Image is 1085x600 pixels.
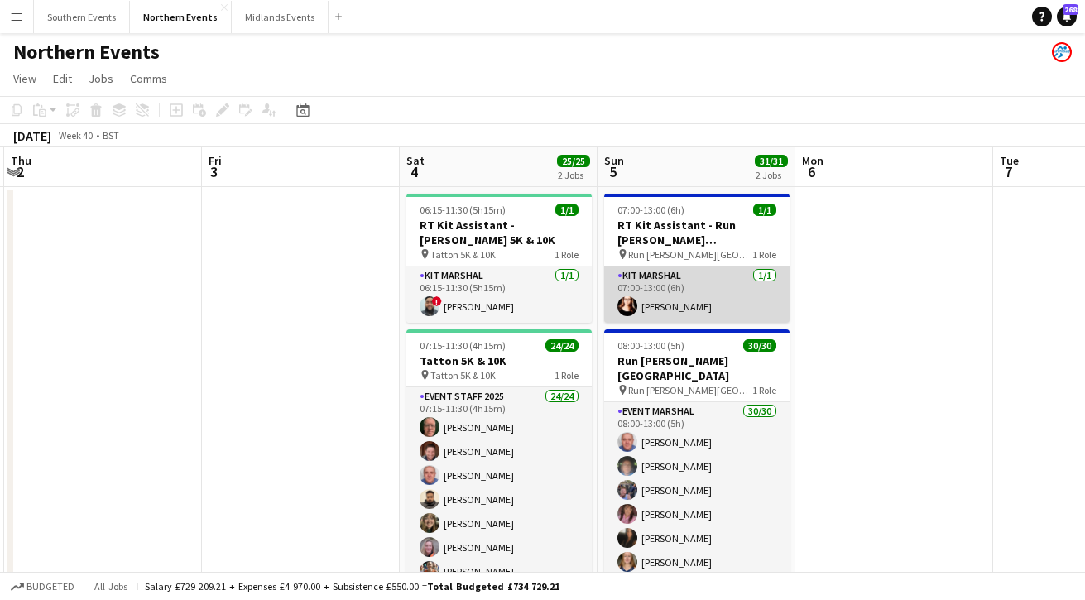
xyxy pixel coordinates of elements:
a: Edit [46,68,79,89]
div: Salary £729 209.21 + Expenses £4 970.00 + Subsistence £550.00 = [145,580,559,593]
button: Budgeted [8,578,77,596]
app-card-role: Kit Marshal1/107:00-13:00 (6h)[PERSON_NAME] [604,266,790,323]
span: Edit [53,71,72,86]
app-job-card: 07:00-13:00 (6h)1/1RT Kit Assistant - Run [PERSON_NAME][GEOGRAPHIC_DATA] Run [PERSON_NAME][GEOGRA... [604,194,790,323]
span: 1 Role [555,248,579,261]
span: Fri [209,153,222,168]
span: 7 [997,162,1019,181]
span: 07:15-11:30 (4h15m) [420,339,506,352]
app-job-card: 06:15-11:30 (5h15m)1/1RT Kit Assistant - [PERSON_NAME] 5K & 10K Tatton 5K & 10K1 RoleKit Marshal1... [406,194,592,323]
span: Thu [11,153,31,168]
div: BST [103,129,119,142]
h1: Northern Events [13,40,160,65]
span: All jobs [91,580,131,593]
h3: RT Kit Assistant - Run [PERSON_NAME][GEOGRAPHIC_DATA] [604,218,790,247]
span: 1/1 [555,204,579,216]
app-job-card: 07:15-11:30 (4h15m)24/24Tatton 5K & 10K Tatton 5K & 10K1 RoleEvent Staff 202524/2407:15-11:30 (4h... [406,329,592,574]
span: 07:00-13:00 (6h) [617,204,684,216]
div: 2 Jobs [558,169,589,181]
span: Week 40 [55,129,96,142]
span: 31/31 [755,155,788,167]
h3: Run [PERSON_NAME][GEOGRAPHIC_DATA] [604,353,790,383]
span: 08:00-13:00 (5h) [617,339,684,352]
app-card-role: Kit Marshal1/106:15-11:30 (5h15m)![PERSON_NAME] [406,266,592,323]
span: Tatton 5K & 10K [430,248,496,261]
a: 268 [1057,7,1077,26]
span: Mon [802,153,823,168]
a: View [7,68,43,89]
div: [DATE] [13,127,51,144]
span: Run [PERSON_NAME][GEOGRAPHIC_DATA] [628,384,752,396]
span: Tue [1000,153,1019,168]
button: Southern Events [34,1,130,33]
button: Northern Events [130,1,232,33]
span: Total Budgeted £734 729.21 [427,580,559,593]
span: 24/24 [545,339,579,352]
span: 30/30 [743,339,776,352]
button: Midlands Events [232,1,329,33]
span: Comms [130,71,167,86]
span: Budgeted [26,581,74,593]
div: 2 Jobs [756,169,787,181]
h3: Tatton 5K & 10K [406,353,592,368]
span: 3 [206,162,222,181]
span: 1 Role [555,369,579,382]
h3: RT Kit Assistant - [PERSON_NAME] 5K & 10K [406,218,592,247]
span: 1 Role [752,384,776,396]
a: Comms [123,68,174,89]
span: Sun [604,153,624,168]
span: 6 [799,162,823,181]
span: 1 Role [752,248,776,261]
app-job-card: 08:00-13:00 (5h)30/30Run [PERSON_NAME][GEOGRAPHIC_DATA] Run [PERSON_NAME][GEOGRAPHIC_DATA]1 RoleE... [604,329,790,574]
span: Jobs [89,71,113,86]
span: 2 [8,162,31,181]
span: Tatton 5K & 10K [430,369,496,382]
span: 06:15-11:30 (5h15m) [420,204,506,216]
span: Run [PERSON_NAME][GEOGRAPHIC_DATA] [628,248,752,261]
span: 4 [404,162,425,181]
span: 268 [1063,4,1078,15]
span: 25/25 [557,155,590,167]
span: View [13,71,36,86]
span: 5 [602,162,624,181]
span: 1/1 [753,204,776,216]
span: Sat [406,153,425,168]
span: ! [432,296,442,306]
a: Jobs [82,68,120,89]
app-user-avatar: RunThrough Events [1052,42,1072,62]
